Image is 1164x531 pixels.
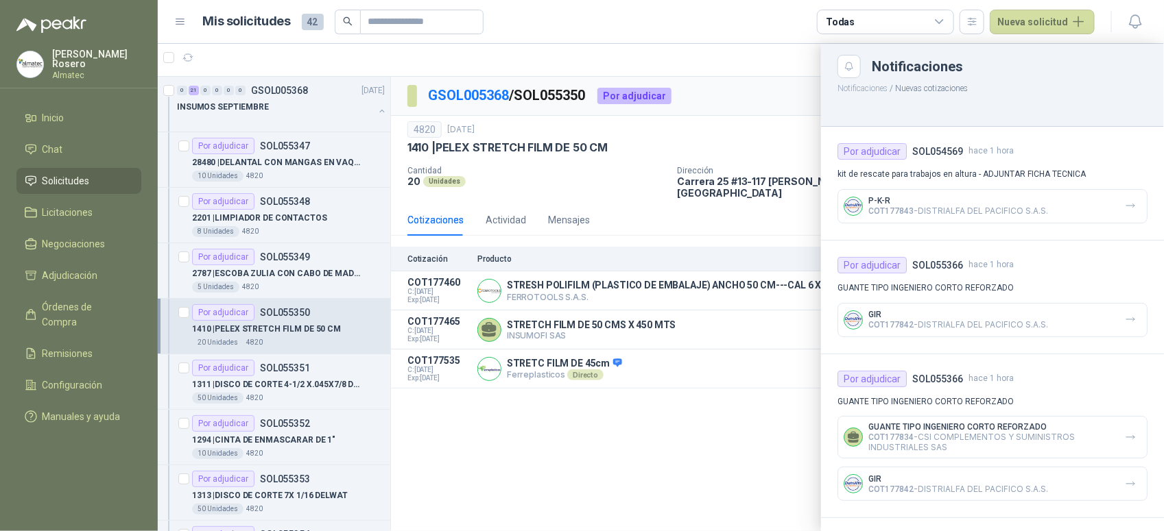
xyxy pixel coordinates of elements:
[912,371,963,386] h4: SOL055366
[838,257,907,273] div: Por adjudicar
[969,372,1014,385] span: hace 1 hora
[16,341,141,367] a: Remisiones
[16,136,141,162] a: Chat
[43,142,63,157] span: Chat
[16,372,141,398] a: Configuración
[844,475,862,493] img: Company Logo
[43,205,93,220] span: Licitaciones
[43,409,121,424] span: Manuales y ayuda
[868,422,1114,432] p: GUANTE TIPO INGENIERO CORTO REFORZADO
[838,395,1148,408] p: GUANTE TIPO INGENIERO CORTO REFORZADO
[821,78,1164,95] p: / Nuevas cotizaciones
[868,319,1048,330] p: - DISTRIALFA DEL PACIFICO S.A.S.
[990,10,1095,34] button: Nueva solicitud
[43,346,93,361] span: Remisiones
[16,168,141,194] a: Solicitudes
[868,196,1048,206] p: P-K-R
[838,168,1148,181] p: kit de rescate para trabajos en altura - ADJUNTAR FICHA TECNICA
[838,55,861,78] button: Close
[16,105,141,131] a: Inicio
[43,378,103,393] span: Configuración
[52,49,141,69] p: [PERSON_NAME] Rosero
[838,143,907,160] div: Por adjudicar
[343,16,353,26] span: search
[912,144,963,159] h4: SOL054569
[969,145,1014,158] span: hace 1 hora
[844,311,862,329] img: Company Logo
[868,432,1114,452] p: - CSI COMPLEMENTOS Y SUMINISTROS INDUSTRIALES SAS
[16,199,141,225] a: Licitaciones
[43,299,128,330] span: Órdenes de Compra
[868,206,914,216] span: COT177843
[302,14,324,30] span: 42
[868,310,1048,319] p: GIR
[16,404,141,430] a: Manuales y ayuda
[16,294,141,335] a: Órdenes de Compra
[16,231,141,257] a: Negociaciones
[43,236,106,251] span: Negociaciones
[43,268,98,283] span: Adjudicación
[838,371,907,387] div: Por adjudicar
[868,320,914,330] span: COT177842
[16,16,86,33] img: Logo peakr
[868,432,914,442] span: COT177834
[868,484,914,494] span: COT177842
[43,110,64,125] span: Inicio
[52,71,141,79] p: Almatec
[203,12,291,32] h1: Mis solicitudes
[838,282,1148,295] p: GUANTE TIPO INGENIERO CORTO REFORZADO
[838,84,888,93] button: Notificaciones
[912,258,963,273] h4: SOL055366
[868,484,1048,494] p: - DISTRIALFA DEL PACIFICO S.A.S.
[969,258,1014,271] span: hace 1 hora
[17,51,43,77] img: Company Logo
[43,173,90,188] span: Solicitudes
[844,197,862,215] img: Company Logo
[872,60,1148,73] div: Notificaciones
[826,14,855,29] div: Todas
[16,262,141,288] a: Adjudicación
[868,474,1048,484] p: GIR
[868,206,1048,216] p: - DISTRIALFA DEL PACIFICO S.A.S.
